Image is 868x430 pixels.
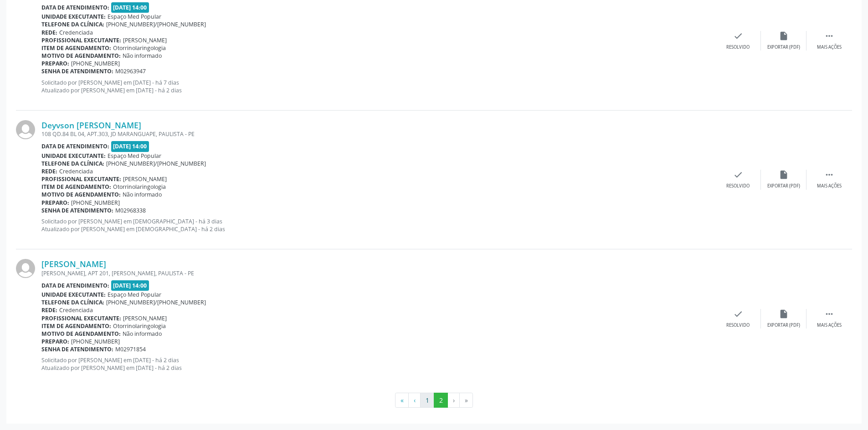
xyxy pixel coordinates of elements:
b: Item de agendamento: [41,44,111,52]
span: Otorrinolaringologia [113,322,166,330]
b: Data de atendimento: [41,4,109,11]
b: Senha de atendimento: [41,345,113,353]
span: [PHONE_NUMBER]/[PHONE_NUMBER] [106,160,206,167]
div: [PERSON_NAME], APT 201, [PERSON_NAME], PAULISTA - PE [41,269,715,277]
div: Resolvido [726,322,750,329]
p: Solicitado por [PERSON_NAME] em [DEMOGRAPHIC_DATA] - há 3 dias Atualizado por [PERSON_NAME] em [D... [41,218,715,233]
div: Mais ações [817,183,842,189]
span: Credenciada [59,167,93,175]
div: Exportar (PDF) [767,183,800,189]
span: Espaço Med Popular [108,291,161,298]
p: Solicitado por [PERSON_NAME] em [DATE] - há 2 dias Atualizado por [PERSON_NAME] em [DATE] - há 2 ... [41,356,715,372]
span: M02968338 [115,207,146,214]
b: Item de agendamento: [41,183,111,191]
b: Profissional executante: [41,36,121,44]
button: Go to first page [395,393,409,408]
b: Unidade executante: [41,291,106,298]
i: insert_drive_file [779,309,789,319]
i: check [733,309,743,319]
span: M02971854 [115,345,146,353]
b: Item de agendamento: [41,322,111,330]
div: Resolvido [726,44,750,51]
a: Deyvson [PERSON_NAME] [41,120,141,130]
i: check [733,31,743,41]
span: [PHONE_NUMBER]/[PHONE_NUMBER] [106,298,206,306]
b: Profissional executante: [41,175,121,183]
b: Preparo: [41,338,69,345]
button: Go to page 2 [434,393,448,408]
b: Preparo: [41,199,69,207]
i:  [824,170,834,180]
b: Motivo de agendamento: [41,330,121,338]
span: [DATE] 14:00 [111,280,149,291]
span: Otorrinolaringologia [113,183,166,191]
span: [PHONE_NUMBER] [71,199,120,207]
div: Mais ações [817,322,842,329]
i: insert_drive_file [779,31,789,41]
span: Credenciada [59,29,93,36]
div: Exportar (PDF) [767,322,800,329]
span: Otorrinolaringologia [113,44,166,52]
b: Rede: [41,306,57,314]
b: Unidade executante: [41,152,106,160]
span: Espaço Med Popular [108,13,161,20]
div: 108 QD.84 BL 04, APT.303, JD MARANGUAPE, PAULISTA - PE [41,130,715,138]
p: Solicitado por [PERSON_NAME] em [DATE] - há 7 dias Atualizado por [PERSON_NAME] em [DATE] - há 2 ... [41,79,715,94]
b: Senha de atendimento: [41,207,113,214]
div: Exportar (PDF) [767,44,800,51]
span: [DATE] 14:00 [111,141,149,152]
img: img [16,259,35,278]
div: Resolvido [726,183,750,189]
b: Rede: [41,29,57,36]
b: Telefone da clínica: [41,20,104,28]
span: [PERSON_NAME] [123,314,167,322]
b: Motivo de agendamento: [41,52,121,60]
b: Rede: [41,167,57,175]
a: [PERSON_NAME] [41,259,106,269]
span: Espaço Med Popular [108,152,161,160]
i: insert_drive_file [779,170,789,180]
i: check [733,170,743,180]
button: Go to page 1 [420,393,434,408]
b: Telefone da clínica: [41,160,104,167]
b: Senha de atendimento: [41,67,113,75]
b: Data de atendimento: [41,282,109,289]
b: Preparo: [41,60,69,67]
b: Profissional executante: [41,314,121,322]
b: Telefone da clínica: [41,298,104,306]
b: Unidade executante: [41,13,106,20]
b: Motivo de agendamento: [41,191,121,198]
span: [DATE] 14:00 [111,2,149,13]
button: Go to previous page [408,393,421,408]
span: [PERSON_NAME] [123,36,167,44]
b: Data de atendimento: [41,142,109,150]
ul: Pagination [16,393,852,408]
span: Não informado [123,52,162,60]
i:  [824,31,834,41]
span: [PHONE_NUMBER] [71,338,120,345]
span: Não informado [123,191,162,198]
span: Não informado [123,330,162,338]
span: [PERSON_NAME] [123,175,167,183]
img: img [16,120,35,139]
span: [PHONE_NUMBER]/[PHONE_NUMBER] [106,20,206,28]
i:  [824,309,834,319]
span: [PHONE_NUMBER] [71,60,120,67]
span: Credenciada [59,306,93,314]
span: M02963947 [115,67,146,75]
div: Mais ações [817,44,842,51]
